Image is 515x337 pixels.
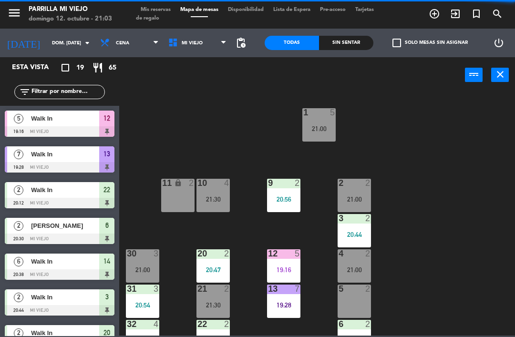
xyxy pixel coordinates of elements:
[338,196,371,203] div: 21:00
[126,266,159,273] div: 21:00
[224,320,230,328] div: 2
[465,68,483,82] button: power_input
[105,220,109,231] span: 6
[424,6,445,22] span: RESERVAR MESA
[445,6,466,22] span: WALK IN
[223,7,268,12] span: Disponibilidad
[224,285,230,293] div: 2
[494,69,506,80] i: close
[466,6,487,22] span: Reserva especial
[31,221,99,231] span: [PERSON_NAME]
[154,285,159,293] div: 3
[14,114,23,123] span: 5
[265,36,319,50] div: Todas
[365,285,371,293] div: 2
[365,249,371,258] div: 2
[267,196,300,203] div: 20:56
[29,14,112,24] div: domingo 12. octubre - 21:03
[154,249,159,258] div: 3
[392,39,401,47] span: check_box_outline_blank
[295,249,300,258] div: 5
[471,8,482,20] i: turned_in_not
[31,292,99,302] span: Walk In
[224,179,230,187] div: 4
[103,255,110,267] span: 14
[31,185,99,195] span: Walk In
[7,6,21,20] i: menu
[7,6,21,23] button: menu
[92,62,103,73] i: restaurant
[268,179,268,187] div: 9
[319,36,373,50] div: Sin sentar
[31,149,99,159] span: Walk In
[338,266,371,273] div: 21:00
[162,179,163,187] div: 11
[429,8,440,20] i: add_circle_outline
[330,108,336,117] div: 5
[182,41,203,46] span: Mi viejo
[14,221,23,231] span: 2
[103,184,110,195] span: 22
[109,62,116,73] span: 65
[5,62,69,73] div: Esta vista
[468,69,480,80] i: power_input
[29,5,112,14] div: Parrilla Mi Viejo
[450,8,461,20] i: exit_to_app
[103,112,110,124] span: 12
[268,7,315,12] span: Lista de Espera
[175,7,223,12] span: Mapa de mesas
[14,185,23,195] span: 2
[267,266,300,273] div: 19:16
[315,7,350,12] span: Pre-acceso
[267,302,300,308] div: 19:28
[295,179,300,187] div: 2
[196,266,230,273] div: 20:47
[136,7,175,12] span: Mis reservas
[76,62,84,73] span: 19
[31,87,104,97] input: Filtrar por nombre...
[116,41,129,46] span: Cena
[105,291,109,303] span: 3
[295,285,300,293] div: 7
[196,302,230,308] div: 21:30
[491,68,509,82] button: close
[235,37,247,49] span: pending_actions
[154,320,159,328] div: 4
[189,179,195,187] div: 2
[392,39,468,47] label: Solo mesas sin asignar
[493,37,505,49] i: power_settings_new
[31,113,99,123] span: Walk In
[103,148,110,160] span: 13
[14,150,23,159] span: 7
[268,249,268,258] div: 12
[14,257,23,266] span: 6
[14,293,23,302] span: 2
[174,179,182,187] i: lock
[487,6,508,22] span: BUSCAR
[126,302,159,308] div: 20:54
[19,86,31,98] i: filter_list
[224,249,230,258] div: 2
[338,231,371,238] div: 20:44
[196,196,230,203] div: 21:30
[303,108,304,117] div: 1
[365,214,371,223] div: 2
[31,256,99,266] span: Walk In
[492,8,503,20] i: search
[302,125,336,132] div: 21:00
[82,37,93,49] i: arrow_drop_down
[365,320,371,328] div: 2
[60,62,71,73] i: crop_square
[268,285,268,293] div: 13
